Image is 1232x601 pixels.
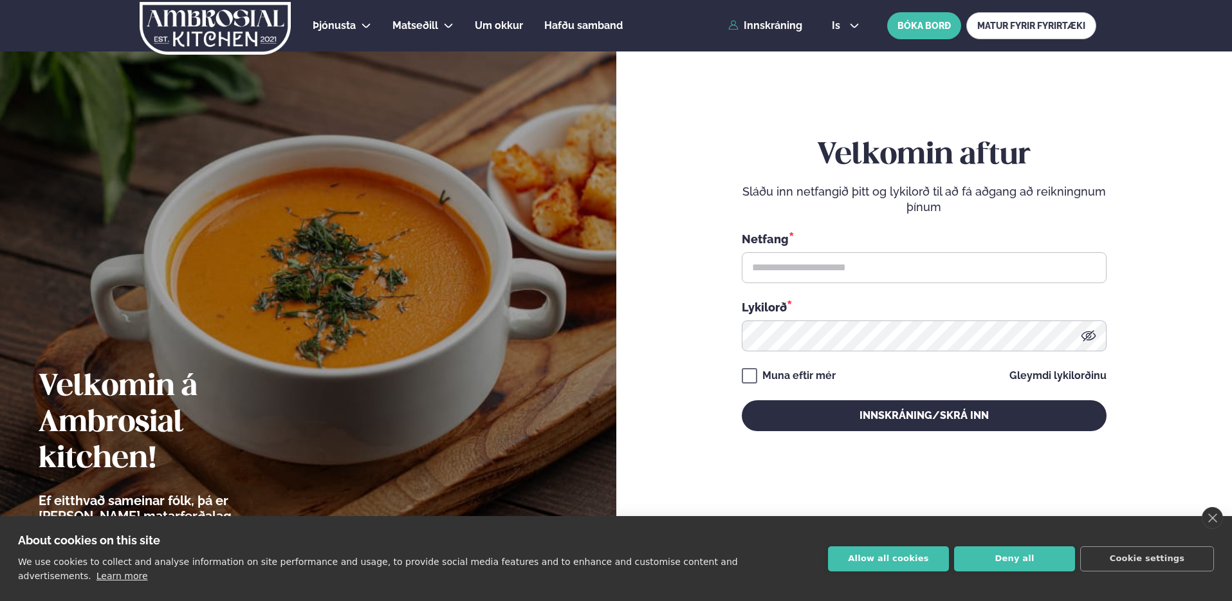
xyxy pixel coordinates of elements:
p: We use cookies to collect and analyse information on site performance and usage, to provide socia... [18,557,738,581]
strong: About cookies on this site [18,533,160,547]
h2: Velkomin aftur [742,138,1107,174]
span: Matseðill [392,19,438,32]
p: Sláðu inn netfangið þitt og lykilorð til að fá aðgang að reikningnum þínum [742,184,1107,215]
button: Allow all cookies [828,546,949,571]
div: Netfang [742,230,1107,247]
button: is [822,21,870,31]
span: Hafðu samband [544,19,623,32]
a: Hafðu samband [544,18,623,33]
a: Learn more [97,571,148,581]
a: Þjónusta [313,18,356,33]
div: Lykilorð [742,299,1107,315]
a: Innskráning [728,20,802,32]
button: BÓKA BORÐ [887,12,961,39]
button: Deny all [954,546,1075,571]
p: Ef eitthvað sameinar fólk, þá er [PERSON_NAME] matarferðalag. [39,493,306,524]
span: Um okkur [475,19,523,32]
button: Innskráning/Skrá inn [742,400,1107,431]
h2: Velkomin á Ambrosial kitchen! [39,369,306,477]
a: Matseðill [392,18,438,33]
a: MATUR FYRIR FYRIRTÆKI [966,12,1096,39]
span: is [832,21,844,31]
a: close [1202,507,1223,529]
a: Um okkur [475,18,523,33]
span: Þjónusta [313,19,356,32]
a: Gleymdi lykilorðinu [1009,371,1107,381]
img: logo [138,2,292,55]
button: Cookie settings [1080,546,1214,571]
